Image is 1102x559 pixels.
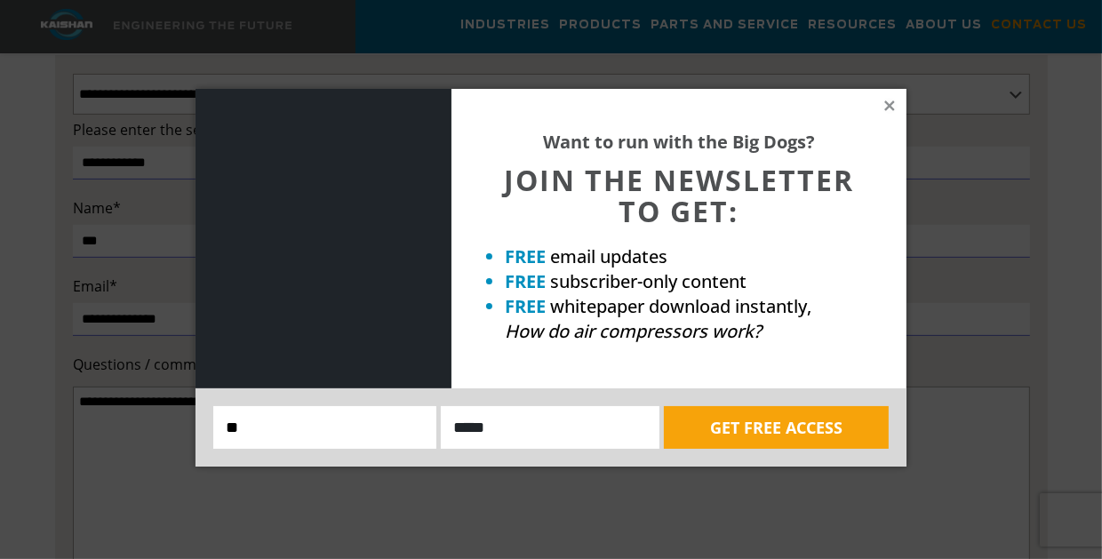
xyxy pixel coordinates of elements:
strong: FREE [505,294,546,318]
span: JOIN THE NEWSLETTER TO GET: [504,161,854,230]
input: Email [441,406,659,449]
span: subscriber-only content [550,269,747,293]
em: How do air compressors work? [505,319,762,343]
span: whitepaper download instantly, [550,294,811,318]
span: email updates [550,244,667,268]
strong: Want to run with the Big Dogs? [543,130,815,154]
input: Name: [213,406,436,449]
button: Close [882,98,898,114]
strong: FREE [505,269,546,293]
strong: FREE [505,244,546,268]
button: GET FREE ACCESS [664,406,889,449]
